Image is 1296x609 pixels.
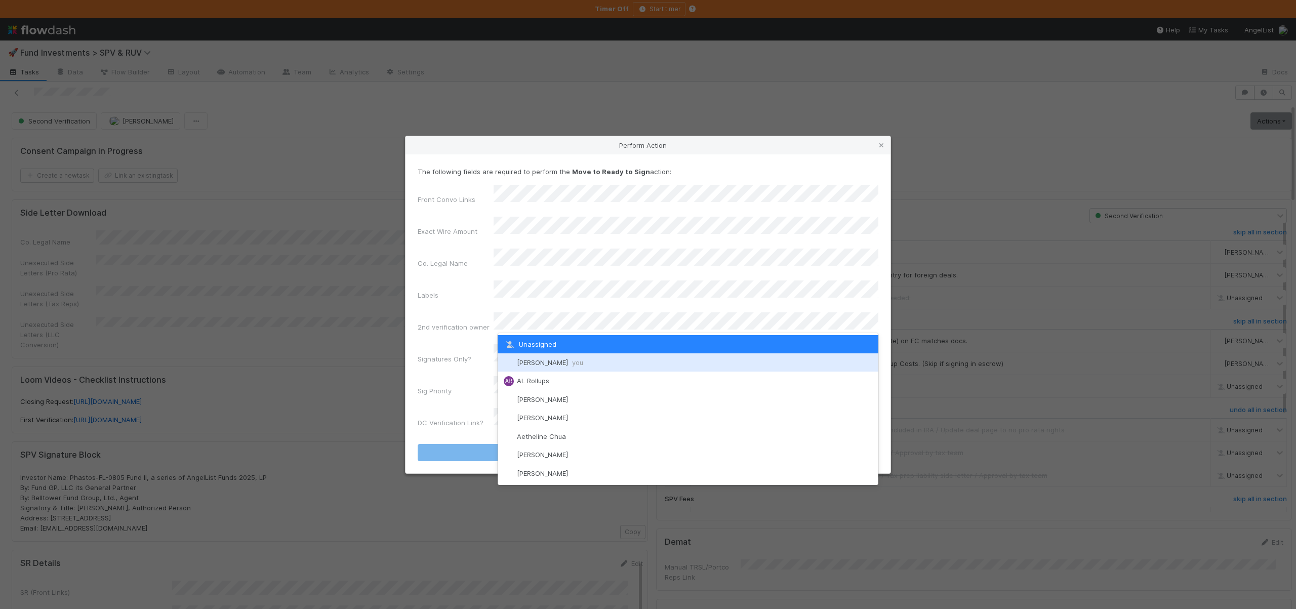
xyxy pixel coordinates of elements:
img: avatar_a2647de5-9415-4215-9880-ea643ac47f2f.png [504,468,514,478]
label: Co. Legal Name [418,258,468,268]
label: Exact Wire Amount [418,226,477,236]
img: avatar_1d14498f-6309-4f08-8780-588779e5ce37.png [504,413,514,423]
label: Signatures Only? [418,354,471,364]
img: avatar_d02a2cc9-4110-42ea-8259-e0e2573f4e82.png [504,357,514,368]
span: Aetheline Chua [517,432,566,440]
strong: Move to Ready to Sign [572,168,650,176]
div: Perform Action [406,136,890,154]
label: Front Convo Links [418,194,475,205]
span: [PERSON_NAME] [517,395,568,403]
img: avatar_df83acd9-d480-4d6e-a150-67f005a3ea0d.png [504,450,514,460]
img: avatar_55a2f090-1307-4765-93b4-f04da16234ba.png [504,394,514,404]
span: [PERSON_NAME] [517,414,568,422]
span: you [572,358,583,367]
img: avatar_103f69d0-f655-4f4f-bc28-f3abe7034599.png [504,431,514,441]
p: The following fields are required to perform the action: [418,167,878,177]
label: DC Verification Link? [418,418,483,428]
label: Sig Priority [418,386,452,396]
span: Unassigned [504,340,556,348]
label: Labels [418,290,438,300]
span: AR [505,378,512,384]
span: AL Rollups [517,377,549,385]
button: Move to Ready to Sign [418,444,878,461]
label: 2nd verification owner [418,322,490,332]
div: AL Rollups [504,376,514,386]
span: [PERSON_NAME] [517,469,568,477]
span: [PERSON_NAME] [517,451,568,459]
span: [PERSON_NAME] [517,358,583,367]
